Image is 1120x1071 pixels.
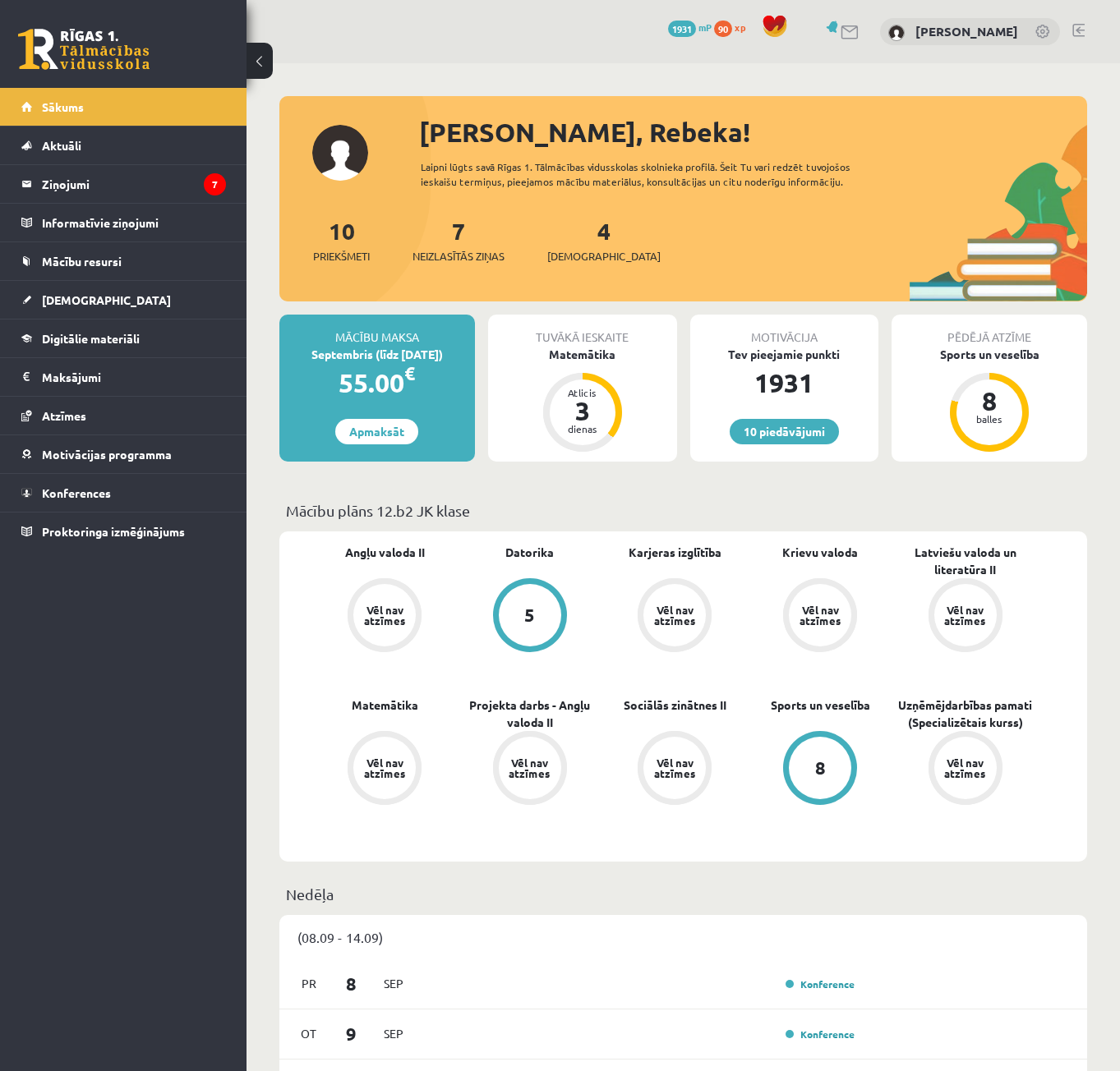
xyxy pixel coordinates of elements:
[313,216,370,264] a: 10Priekšmeti
[42,524,185,539] span: Proktoringa izmēģinājums
[698,21,712,34] span: mP
[18,29,150,70] a: Rīgas 1. Tālmācības vidusskola
[326,970,377,997] span: 8
[507,757,553,779] div: Vēl nav atzīmes
[42,358,226,396] legend: Maksājumi
[915,23,1018,39] a: [PERSON_NAME]
[42,292,171,307] span: [DEMOGRAPHIC_DATA]
[292,1021,326,1046] span: Ot
[362,604,408,626] div: Vēl nav atzīmes
[943,604,989,626] div: Vēl nav atzīmes
[690,346,879,363] div: Tev pieejamie punkti
[352,696,418,714] a: Matemātika
[602,578,748,655] a: Vēl nav atzīmes
[326,1020,377,1047] span: 9
[286,883,1081,905] p: Nedēļa
[690,315,879,346] div: Motivācija
[629,544,721,561] a: Karjeras izglītība
[279,315,475,346] div: Mācību maksa
[892,346,1087,363] div: Sports un veselība
[21,88,226,126] a: Sākums
[21,242,226,280] a: Mācību resursi
[797,604,843,626] div: Vēl nav atzīmes
[652,604,698,626] div: Vēl nav atzīmes
[965,388,1014,414] div: 8
[42,254,122,269] span: Mācību resursi
[505,544,554,561] a: Datorika
[376,1021,411,1046] span: Sep
[42,485,111,500] span: Konferences
[488,346,677,363] div: Matemātika
[313,248,370,264] span: Priekšmeti
[748,578,893,655] a: Vēl nav atzīmes
[547,216,661,264] a: 4[DEMOGRAPHIC_DATA]
[413,216,505,264] a: 7Neizlasītās ziņas
[602,731,748,808] a: Vēl nav atzīmes
[524,606,535,624] div: 5
[42,165,226,203] legend: Ziņojumi
[735,21,745,34] span: xp
[892,696,1038,731] a: Uzņēmējdarbības pamati (Specializētais kurss)
[458,731,603,808] a: Vēl nav atzīmes
[558,424,607,434] div: dienas
[21,397,226,434] a: Atzīmes
[892,544,1038,578] a: Latviešu valoda un literatūra II
[42,331,140,346] span: Digitālie materiāli
[413,248,505,264] span: Neizlasītās ziņas
[458,696,603,731] a: Projekta darbs - Angļu valoda II
[419,113,1087,152] div: [PERSON_NAME], Rebeka!
[376,971,411,996] span: Sep
[312,578,458,655] a: Vēl nav atzīmes
[204,173,226,195] i: 7
[21,358,226,396] a: Maksājumi
[714,21,732,37] span: 90
[771,696,870,714] a: Sports un veselība
[965,414,1014,424] div: balles
[786,1027,855,1041] a: Konference
[335,419,418,444] a: Apmaksāt
[892,315,1087,346] div: Pēdējā atzīme
[668,21,712,34] a: 1931 mP
[21,474,226,512] a: Konferences
[943,757,989,779] div: Vēl nav atzīmes
[690,363,879,402] div: 1931
[42,138,81,153] span: Aktuāli
[312,731,458,808] a: Vēl nav atzīmes
[488,346,677,454] a: Matemātika Atlicis 3 dienas
[730,419,839,444] a: 10 piedāvājumi
[404,361,415,385] span: €
[279,915,1087,959] div: (08.09 - 14.09)
[362,757,408,779] div: Vēl nav atzīmes
[488,315,677,346] div: Tuvākā ieskaite
[888,25,905,41] img: Rebeka Karla
[652,757,698,779] div: Vēl nav atzīmes
[21,126,226,164] a: Aktuāli
[21,204,226,241] a: Informatīvie ziņojumi
[21,319,226,357] a: Digitālie materiāli
[421,159,906,189] div: Laipni lūgts savā Rīgas 1. Tālmācības vidusskolas skolnieka profilā. Šeit Tu vari redzēt tuvojošo...
[21,165,226,203] a: Ziņojumi7
[558,398,607,424] div: 3
[42,447,172,462] span: Motivācijas programma
[42,408,86,423] span: Atzīmes
[892,731,1038,808] a: Vēl nav atzīmes
[458,578,603,655] a: 5
[279,346,475,363] div: Septembris (līdz [DATE])
[21,513,226,550] a: Proktoringa izmēģinājums
[547,248,661,264] span: [DEMOGRAPHIC_DATA]
[42,204,226,241] legend: Informatīvie ziņojumi
[21,281,226,319] a: [DEMOGRAPHIC_DATA]
[345,544,425,561] a: Angļu valoda II
[624,696,726,714] a: Sociālās zinātnes II
[286,499,1081,522] p: Mācību plāns 12.b2 JK klase
[292,971,326,996] span: Pr
[42,99,84,114] span: Sākums
[668,21,696,37] span: 1931
[558,388,607,398] div: Atlicis
[714,21,754,34] a: 90 xp
[21,435,226,473] a: Motivācijas programma
[279,363,475,402] div: 55.00
[815,759,826,777] div: 8
[892,346,1087,454] a: Sports un veselība 8 balles
[782,544,858,561] a: Krievu valoda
